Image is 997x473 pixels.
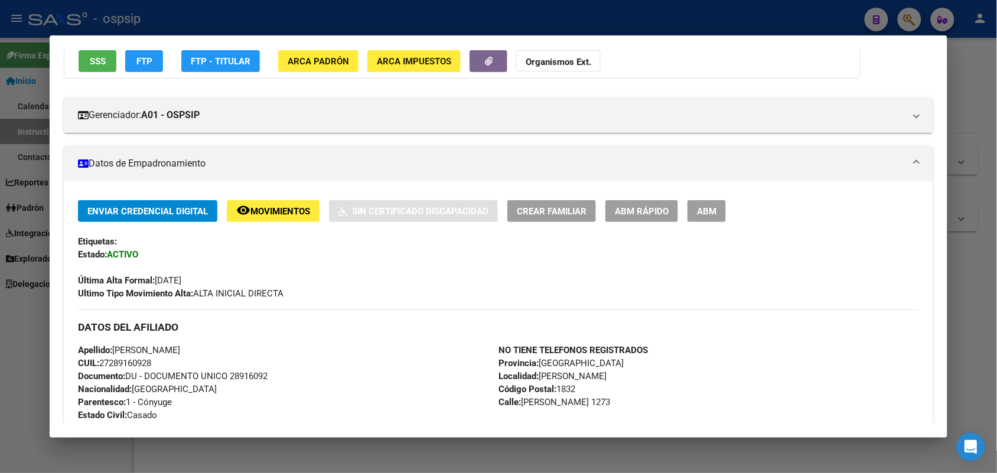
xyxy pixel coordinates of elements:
span: [PERSON_NAME] 1273 [498,397,610,407]
strong: Calle: [498,397,521,407]
span: ALTA INICIAL DIRECTA [78,288,284,299]
span: Movimientos [250,206,310,217]
span: ARCA Padrón [288,56,349,67]
i: NO (00) [141,423,171,433]
span: Sin Certificado Discapacidad [352,206,488,217]
span: 1832 [498,384,575,394]
button: ABM [688,200,726,222]
button: Enviar Credencial Digital [78,200,217,222]
span: Enviar Credencial Digital [87,206,208,217]
span: Casado [78,410,157,420]
span: FTP - Titular [191,56,250,67]
strong: Organismos Ext. [526,57,591,67]
span: [DATE] [78,275,181,286]
button: SSS [79,50,116,72]
span: [PERSON_NAME] [78,345,180,355]
strong: Discapacitado: [78,423,136,433]
strong: Nacionalidad: [78,384,132,394]
button: FTP [125,50,163,72]
button: ABM Rápido [605,200,678,222]
strong: Parentesco: [78,397,126,407]
strong: A01 - OSPSIP [141,108,200,122]
button: ARCA Padrón [278,50,359,72]
span: DU - DOCUMENTO UNICO 28916092 [78,371,268,381]
span: [GEOGRAPHIC_DATA] [498,358,624,368]
mat-panel-title: Gerenciador: [78,108,904,122]
span: 27289160928 [78,358,151,368]
mat-expansion-panel-header: Datos de Empadronamiento [64,146,933,181]
button: Organismos Ext. [516,50,601,72]
button: FTP - Titular [181,50,260,72]
span: ARCA Impuestos [377,56,451,67]
h3: DATOS DEL AFILIADO [78,321,918,334]
mat-icon: remove_red_eye [236,203,250,217]
strong: Etiquetas: [78,236,117,247]
strong: CUIL: [78,358,99,368]
strong: Ultimo Tipo Movimiento Alta: [78,288,193,299]
button: Crear Familiar [507,200,596,222]
span: ABM [697,206,716,217]
strong: Código Postal: [498,384,556,394]
strong: Última Alta Formal: [78,275,155,286]
strong: Estado: [78,249,107,260]
mat-expansion-panel-header: Gerenciador:A01 - OSPSIP [64,97,933,133]
strong: Documento: [78,371,125,381]
span: Crear Familiar [517,206,587,217]
button: Movimientos [227,200,320,222]
strong: NO TIENE TELEFONOS REGISTRADOS [498,345,648,355]
strong: Apellido: [78,345,112,355]
strong: Provincia: [498,358,539,368]
span: 1 - Cónyuge [78,397,172,407]
button: ARCA Impuestos [367,50,461,72]
span: ABM Rápido [615,206,669,217]
span: FTP [136,56,152,67]
span: SSS [90,56,106,67]
mat-panel-title: Datos de Empadronamiento [78,156,904,171]
strong: Estado Civil: [78,410,127,420]
button: Sin Certificado Discapacidad [329,200,498,222]
span: [GEOGRAPHIC_DATA] [78,384,217,394]
strong: Localidad: [498,371,539,381]
strong: ACTIVO [107,249,138,260]
span: [PERSON_NAME] [498,371,607,381]
div: Open Intercom Messenger [957,433,985,461]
